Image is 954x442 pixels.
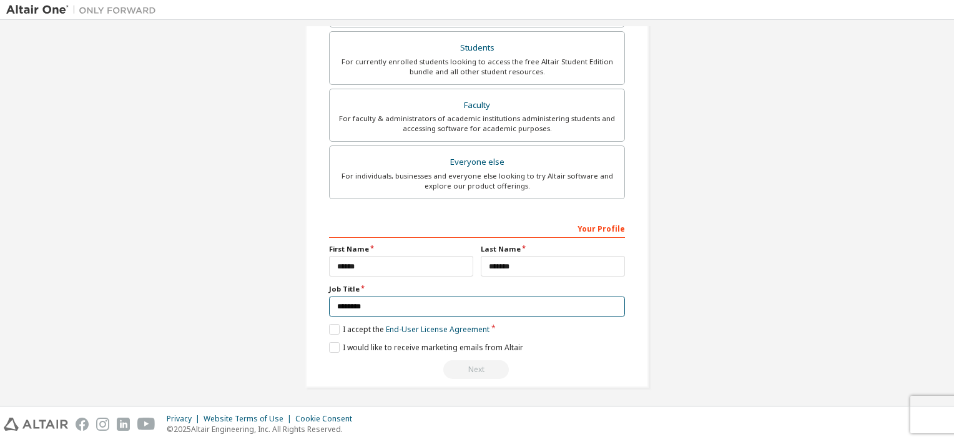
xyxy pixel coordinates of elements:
[337,114,617,134] div: For faculty & administrators of academic institutions administering students and accessing softwa...
[386,324,489,335] a: End-User License Agreement
[329,324,489,335] label: I accept the
[329,218,625,238] div: Your Profile
[295,414,360,424] div: Cookie Consent
[329,244,473,254] label: First Name
[329,284,625,294] label: Job Title
[481,244,625,254] label: Last Name
[167,424,360,435] p: © 2025 Altair Engineering, Inc. All Rights Reserved.
[6,4,162,16] img: Altair One
[337,154,617,171] div: Everyone else
[167,414,204,424] div: Privacy
[337,57,617,77] div: For currently enrolled students looking to access the free Altair Student Edition bundle and all ...
[329,342,523,353] label: I would like to receive marketing emails from Altair
[337,171,617,191] div: For individuals, businesses and everyone else looking to try Altair software and explore our prod...
[96,418,109,431] img: instagram.svg
[204,414,295,424] div: Website Terms of Use
[337,97,617,114] div: Faculty
[76,418,89,431] img: facebook.svg
[337,39,617,57] div: Students
[137,418,155,431] img: youtube.svg
[329,360,625,379] div: Select your account type to continue
[4,418,68,431] img: altair_logo.svg
[117,418,130,431] img: linkedin.svg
